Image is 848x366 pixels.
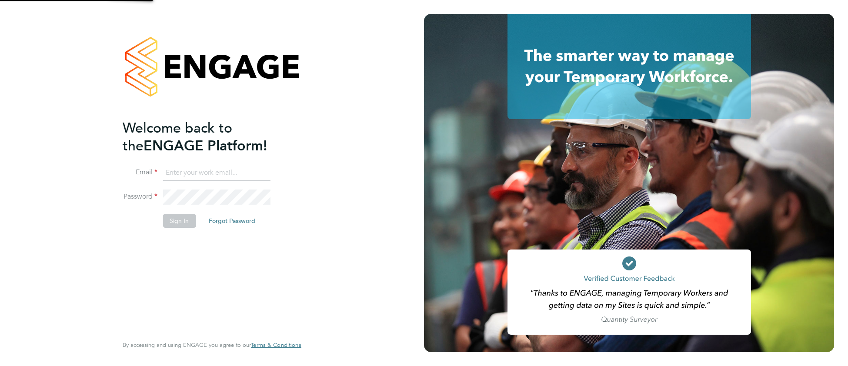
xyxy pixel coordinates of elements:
[251,342,301,349] a: Terms & Conditions
[202,214,262,228] button: Forgot Password
[163,214,196,228] button: Sign In
[251,341,301,349] span: Terms & Conditions
[123,119,292,155] h2: ENGAGE Platform!
[123,341,301,349] span: By accessing and using ENGAGE you agree to our
[163,165,270,181] input: Enter your work email...
[123,120,232,154] span: Welcome back to the
[123,168,157,177] label: Email
[123,192,157,201] label: Password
